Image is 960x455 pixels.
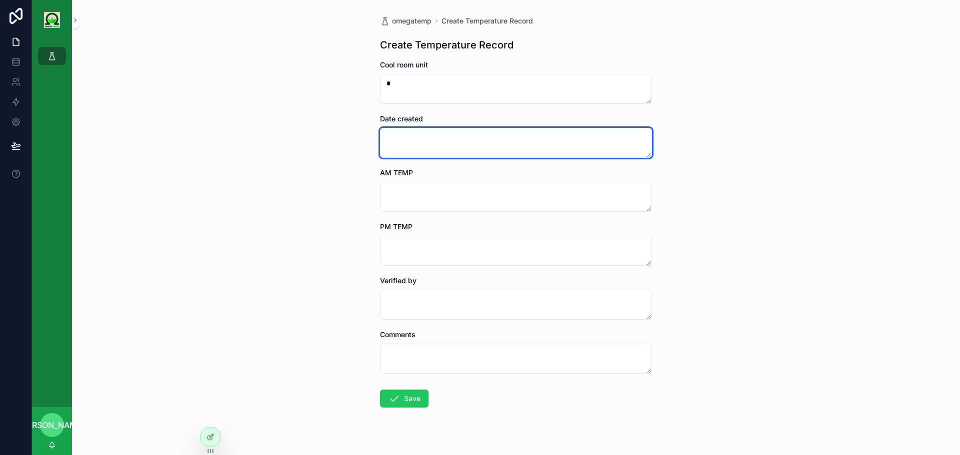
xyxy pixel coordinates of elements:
[380,390,428,408] button: Save
[32,40,72,78] div: scrollable content
[380,114,423,123] span: Date created
[380,276,416,285] span: Verified by
[392,16,431,26] span: omegatemp
[380,38,513,52] h1: Create Temperature Record
[441,16,533,26] a: Create Temperature Record
[380,168,413,177] span: AM TEMP
[380,330,415,339] span: Comments
[380,222,412,231] span: PM TEMP
[19,419,85,431] span: [PERSON_NAME]
[44,12,60,28] img: App logo
[380,16,431,26] a: omegatemp
[380,60,428,69] span: Cool room unit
